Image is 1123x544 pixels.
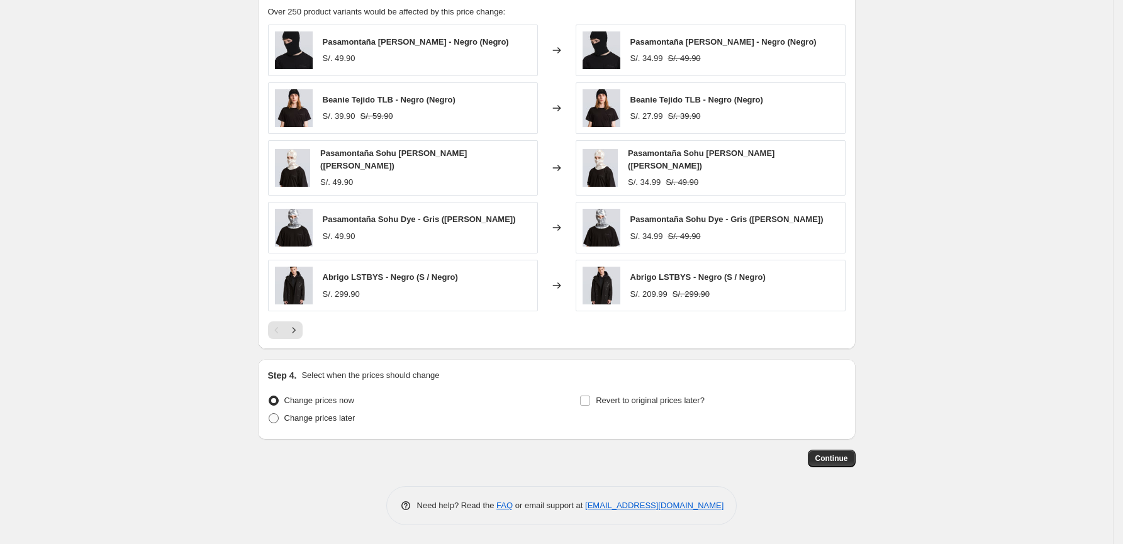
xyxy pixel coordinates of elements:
[323,52,355,65] div: S/. 49.90
[284,396,354,405] span: Change prices now
[268,7,506,16] span: Over 250 product variants would be affected by this price change:
[268,321,303,339] nav: Pagination
[630,288,668,301] div: S/. 209.99
[275,149,311,187] img: pasamontana-sohu-dye-marron-gorras-the-lost-boys-395038_80x.jpg
[583,149,618,187] img: pasamontana-sohu-dye-marron-gorras-the-lost-boys-395038_80x.jpg
[630,214,824,224] span: Pasamontaña Sohu Dye - Gris ([PERSON_NAME])
[630,37,817,47] span: Pasamontaña [PERSON_NAME] - Negro (Negro)
[513,501,585,510] span: or email support at
[630,95,763,104] span: Beanie Tejido TLB - Negro (Negro)
[666,176,698,189] strike: S/. 49.90
[815,453,848,464] span: Continue
[275,89,313,127] img: beanie-tejido-tlb-negro-gorras-the-lost-boys-537273_80x.jpg
[284,413,355,423] span: Change prices later
[301,369,439,382] p: Select when the prices should change
[320,176,353,189] div: S/. 49.90
[668,52,701,65] strike: S/. 49.90
[323,37,509,47] span: Pasamontaña [PERSON_NAME] - Negro (Negro)
[323,288,360,301] div: S/. 299.90
[275,209,313,247] img: pasamontana-sohu-dye-gris-gorras-the-lost-boys-873434_80x.jpg
[268,369,297,382] h2: Step 4.
[275,267,313,304] img: abrigo-lstbys-negro-casacas-the-lost-boys-231479_80x.jpg
[583,89,620,127] img: beanie-tejido-tlb-negro-gorras-the-lost-boys-537273_80x.jpg
[673,288,710,301] strike: S/. 299.90
[323,110,355,123] div: S/. 39.90
[323,230,355,243] div: S/. 49.90
[417,501,497,510] span: Need help? Read the
[628,176,661,189] div: S/. 34.99
[320,148,467,170] span: Pasamontaña Sohu [PERSON_NAME] ([PERSON_NAME])
[360,110,393,123] strike: S/. 59.90
[808,450,856,467] button: Continue
[583,209,620,247] img: pasamontana-sohu-dye-gris-gorras-the-lost-boys-873434_80x.jpg
[585,501,724,510] a: [EMAIL_ADDRESS][DOMAIN_NAME]
[630,110,663,123] div: S/. 27.99
[668,230,701,243] strike: S/. 49.90
[323,214,516,224] span: Pasamontaña Sohu Dye - Gris ([PERSON_NAME])
[630,52,663,65] div: S/. 34.99
[275,31,313,69] img: pasamontana-zuck-negro-gorras-the-lost-boys-159007_80x.jpg
[323,272,458,282] span: Abrigo LSTBYS - Negro (S / Negro)
[583,31,620,69] img: pasamontana-zuck-negro-gorras-the-lost-boys-159007_80x.jpg
[285,321,303,339] button: Next
[496,501,513,510] a: FAQ
[596,396,705,405] span: Revert to original prices later?
[668,110,701,123] strike: S/. 39.90
[630,230,663,243] div: S/. 34.99
[630,272,766,282] span: Abrigo LSTBYS - Negro (S / Negro)
[583,267,620,304] img: abrigo-lstbys-negro-casacas-the-lost-boys-231479_80x.jpg
[323,95,455,104] span: Beanie Tejido TLB - Negro (Negro)
[628,148,774,170] span: Pasamontaña Sohu [PERSON_NAME] ([PERSON_NAME])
